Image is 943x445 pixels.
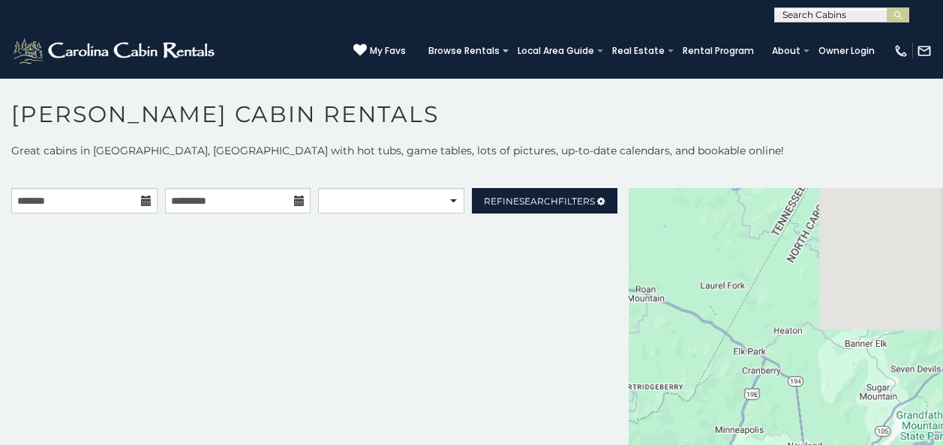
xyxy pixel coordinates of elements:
[893,43,908,58] img: phone-regular-white.png
[11,36,219,66] img: White-1-2.png
[510,40,602,61] a: Local Area Guide
[472,188,618,214] a: RefineSearchFilters
[519,196,558,207] span: Search
[764,40,808,61] a: About
[370,44,406,58] span: My Favs
[353,43,406,58] a: My Favs
[421,40,507,61] a: Browse Rentals
[484,196,595,207] span: Refine Filters
[605,40,672,61] a: Real Estate
[811,40,882,61] a: Owner Login
[675,40,761,61] a: Rental Program
[917,43,932,58] img: mail-regular-white.png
